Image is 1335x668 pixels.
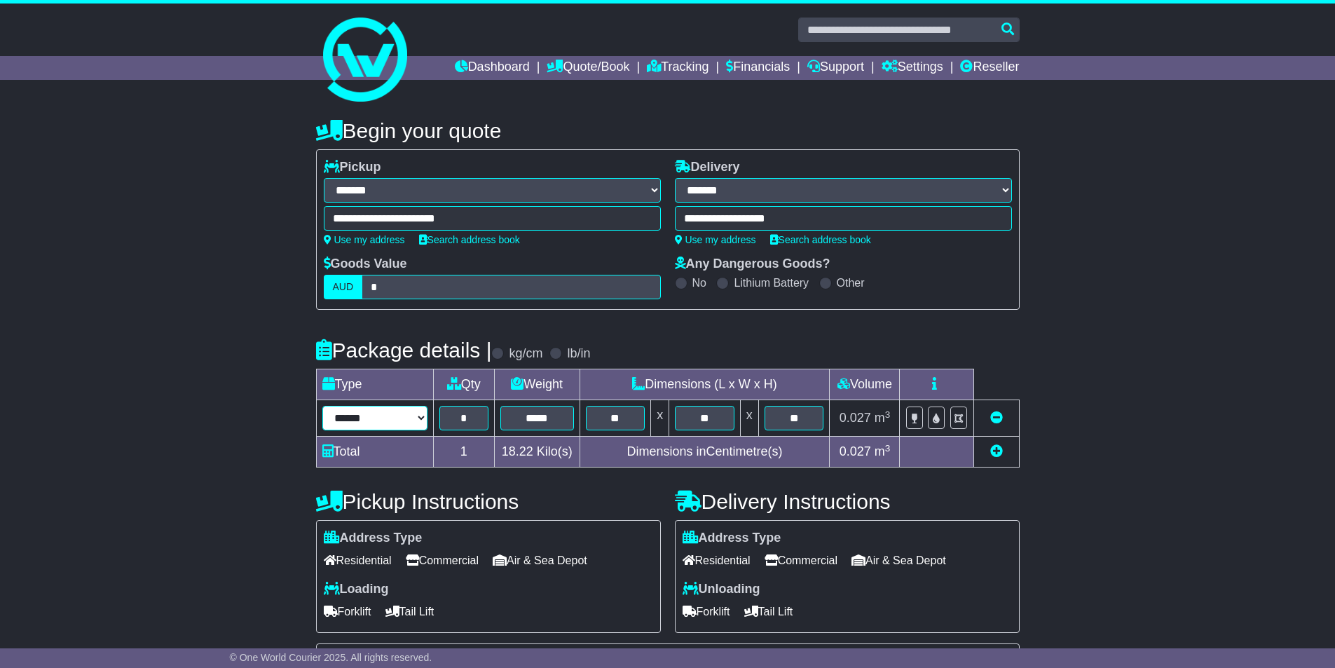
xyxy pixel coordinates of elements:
a: Use my address [675,234,756,245]
span: Residential [683,550,751,571]
td: Weight [494,369,580,400]
td: Dimensions (L x W x H) [580,369,830,400]
label: Unloading [683,582,760,597]
a: Settings [882,56,943,80]
h4: Delivery Instructions [675,490,1020,513]
td: Qty [433,369,494,400]
label: Address Type [324,531,423,546]
td: x [740,400,758,437]
a: Quote/Book [547,56,629,80]
span: Air & Sea Depot [851,550,946,571]
a: Use my address [324,234,405,245]
label: lb/in [567,346,590,362]
label: Delivery [675,160,740,175]
td: x [651,400,669,437]
label: Pickup [324,160,381,175]
td: Total [316,437,433,468]
td: Dimensions in Centimetre(s) [580,437,830,468]
a: Reseller [960,56,1019,80]
h4: Begin your quote [316,119,1020,142]
span: Forklift [324,601,371,622]
a: Support [807,56,864,80]
span: 18.22 [502,444,533,458]
label: AUD [324,275,363,299]
span: 0.027 [840,411,871,425]
a: Remove this item [990,411,1003,425]
a: Financials [726,56,790,80]
span: Residential [324,550,392,571]
a: Dashboard [455,56,530,80]
span: © One World Courier 2025. All rights reserved. [230,652,432,663]
label: Any Dangerous Goods? [675,257,830,272]
td: 1 [433,437,494,468]
sup: 3 [885,443,891,454]
sup: 3 [885,409,891,420]
span: Commercial [765,550,837,571]
span: Forklift [683,601,730,622]
label: Address Type [683,531,781,546]
span: Tail Lift [385,601,434,622]
a: Add new item [990,444,1003,458]
span: Tail Lift [744,601,793,622]
span: Air & Sea Depot [493,550,587,571]
label: Loading [324,582,389,597]
a: Search address book [419,234,520,245]
label: Lithium Battery [734,276,809,289]
td: Kilo(s) [494,437,580,468]
span: m [875,444,891,458]
label: kg/cm [509,346,542,362]
span: m [875,411,891,425]
span: Commercial [406,550,479,571]
label: No [692,276,706,289]
span: 0.027 [840,444,871,458]
label: Other [837,276,865,289]
a: Search address book [770,234,871,245]
h4: Pickup Instructions [316,490,661,513]
label: Goods Value [324,257,407,272]
a: Tracking [647,56,708,80]
h4: Package details | [316,339,492,362]
td: Type [316,369,433,400]
td: Volume [830,369,900,400]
